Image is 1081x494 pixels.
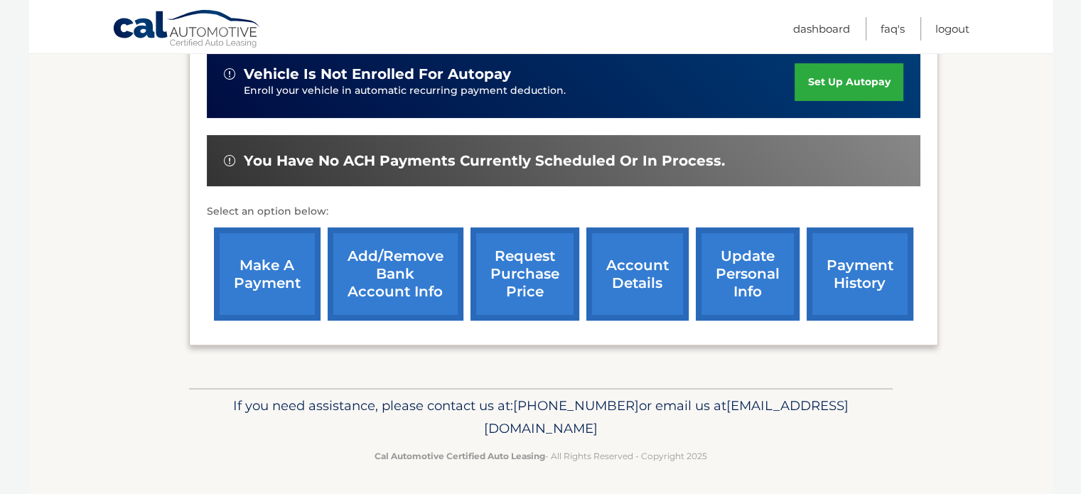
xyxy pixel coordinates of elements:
a: make a payment [214,227,321,321]
p: If you need assistance, please contact us at: or email us at [198,394,883,440]
img: alert-white.svg [224,68,235,80]
a: Add/Remove bank account info [328,227,463,321]
span: You have no ACH payments currently scheduled or in process. [244,152,725,170]
strong: Cal Automotive Certified Auto Leasing [375,451,545,461]
a: account details [586,227,689,321]
a: Dashboard [793,17,850,41]
a: Cal Automotive [112,9,262,50]
a: update personal info [696,227,800,321]
img: alert-white.svg [224,155,235,166]
a: FAQ's [881,17,905,41]
span: [PHONE_NUMBER] [513,397,639,414]
p: Select an option below: [207,203,920,220]
a: request purchase price [470,227,579,321]
span: vehicle is not enrolled for autopay [244,65,511,83]
span: [EMAIL_ADDRESS][DOMAIN_NAME] [484,397,849,436]
a: set up autopay [795,63,903,101]
p: - All Rights Reserved - Copyright 2025 [198,449,883,463]
a: Logout [935,17,969,41]
p: Enroll your vehicle in automatic recurring payment deduction. [244,83,795,99]
a: payment history [807,227,913,321]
